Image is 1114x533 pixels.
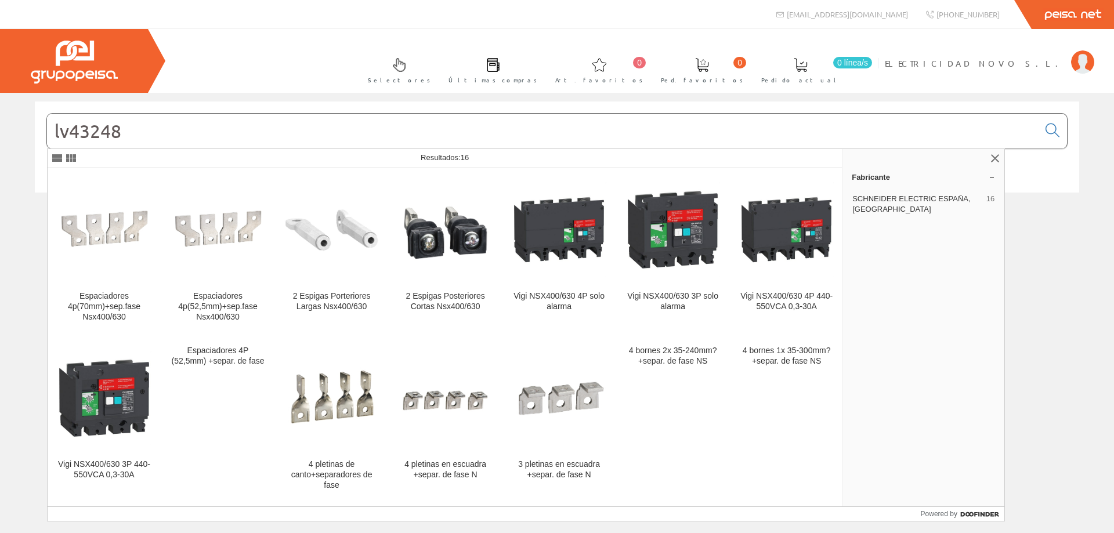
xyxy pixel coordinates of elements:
[885,57,1065,69] span: ELECTRICIDAD NOVO S.L.
[449,74,537,86] span: Últimas compras
[502,336,616,504] a: 3 pletinas en escuadra +separ. de fase N 3 pletinas en escuadra +separ. de fase N
[461,153,469,162] span: 16
[730,168,843,336] a: Vigi NSX400/630 4P 440-550VCA 0,3-30A Vigi NSX400/630 4P 440-550VCA 0,3-30A
[512,182,606,277] img: Vigi NSX400/630 4P solo alarma
[437,48,543,90] a: Últimas compras
[512,459,606,480] div: 3 pletinas en escuadra +separ. de fase N
[35,207,1079,217] div: © Grupo Peisa
[284,182,379,277] img: 2 Espigas Porteriores Largas Nsx400/630
[739,182,834,277] img: Vigi NSX400/630 4P 440-550VCA 0,3-30A
[47,114,1039,148] input: Buscar...
[57,459,151,480] div: Vigi NSX400/630 3P 440-550VCA 0,3-30A
[787,9,908,19] span: [EMAIL_ADDRESS][DOMAIN_NAME]
[555,74,643,86] span: Art. favoritos
[616,336,729,504] a: 4 bornes 2x 35-240mm? +separ. de fase NS
[398,182,493,277] img: 2 Espigas Posteriores Cortas Nsx400/630
[661,74,743,86] span: Ped. favoritos
[284,351,379,445] img: 4 pletinas de canto+separadores de fase
[389,168,502,336] a: 2 Espigas Posteriores Cortas Nsx400/630 2 Espigas Posteriores Cortas Nsx400/630
[171,291,265,322] div: Espaciadores 4p(52,5mm)+sep.fase Nsx400/630
[31,41,118,84] img: Grupo Peisa
[48,336,161,504] a: Vigi NSX400/630 3P 440-550VCA 0,3-30A Vigi NSX400/630 3P 440-550VCA 0,3-30A
[761,74,840,86] span: Pedido actual
[389,336,502,504] a: 4 pletinas en escuadra +separ. de fase N 4 pletinas en escuadra +separ. de fase N
[398,291,493,312] div: 2 Espigas Posteriores Cortas Nsx400/630
[730,336,843,504] a: 4 bornes 1x 35-300mm? +separ. de fase NS
[171,346,265,367] div: Espaciadores 4P (52,5mm) +separ. de fase
[885,48,1094,59] a: ELECTRICIDAD NOVO S.L.
[161,336,274,504] a: Espaciadores 4P (52,5mm) +separ. de fase
[275,336,388,504] a: 4 pletinas de canto+separadores de fase 4 pletinas de canto+separadores de fase
[275,168,388,336] a: 2 Espigas Porteriores Largas Nsx400/630 2 Espigas Porteriores Largas Nsx400/630
[398,459,493,480] div: 4 pletinas en escuadra +separ. de fase N
[57,182,151,277] img: Espaciadores 4p(70mm)+sep.fase Nsx400/630
[398,351,493,445] img: 4 pletinas en escuadra +separ. de fase N
[625,182,720,277] img: Vigi NSX400/630 3P solo alarma
[57,351,151,445] img: Vigi NSX400/630 3P 440-550VCA 0,3-30A
[57,291,151,322] div: Espaciadores 4p(70mm)+sep.fase Nsx400/630
[625,346,720,367] div: 4 bornes 2x 35-240mm? +separ. de fase NS
[633,57,646,68] span: 0
[48,168,161,336] a: Espaciadores 4p(70mm)+sep.fase Nsx400/630 Espaciadores 4p(70mm)+sep.fase Nsx400/630
[852,194,982,215] span: SCHNEIDER ELECTRIC ESPAÑA, [GEOGRAPHIC_DATA]
[502,168,616,336] a: Vigi NSX400/630 4P solo alarma Vigi NSX400/630 4P solo alarma
[986,194,994,215] span: 16
[921,507,1005,521] a: Powered by
[842,168,1004,186] a: Fabricante
[356,48,436,90] a: Selectores
[171,182,265,277] img: Espaciadores 4p(52,5mm)+sep.fase Nsx400/630
[161,168,274,336] a: Espaciadores 4p(52,5mm)+sep.fase Nsx400/630 Espaciadores 4p(52,5mm)+sep.fase Nsx400/630
[739,291,834,312] div: Vigi NSX400/630 4P 440-550VCA 0,3-30A
[625,291,720,312] div: Vigi NSX400/630 3P solo alarma
[512,351,606,445] img: 3 pletinas en escuadra +separ. de fase N
[936,9,1000,19] span: [PHONE_NUMBER]
[921,509,957,519] span: Powered by
[421,153,469,162] span: Resultados:
[733,57,746,68] span: 0
[833,57,872,68] span: 0 línea/s
[284,459,379,491] div: 4 pletinas de canto+separadores de fase
[284,291,379,312] div: 2 Espigas Porteriores Largas Nsx400/630
[512,291,606,312] div: Vigi NSX400/630 4P solo alarma
[616,168,729,336] a: Vigi NSX400/630 3P solo alarma Vigi NSX400/630 3P solo alarma
[368,74,431,86] span: Selectores
[739,346,834,367] div: 4 bornes 1x 35-300mm? +separ. de fase NS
